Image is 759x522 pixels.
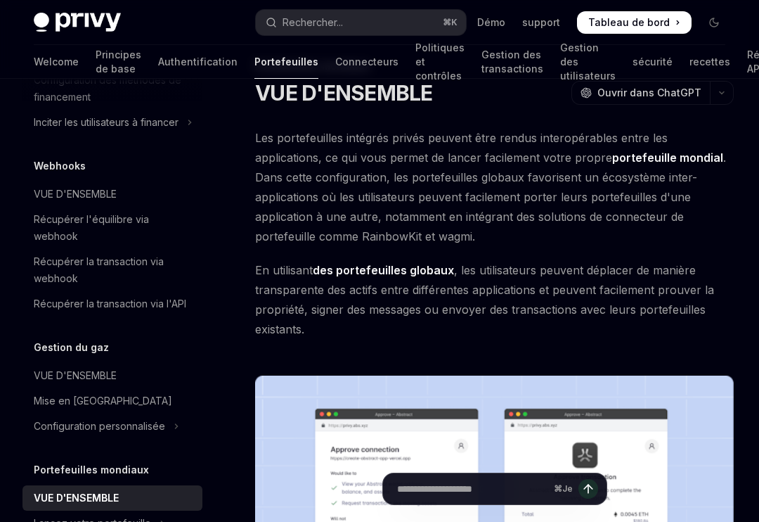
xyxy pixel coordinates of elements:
[34,295,186,312] div: Récupérer la transaction via l'API
[22,388,202,414] a: Mise en [GEOGRAPHIC_DATA]
[578,479,598,499] button: Envoyer un message
[481,45,543,79] a: Gestion des transactions
[612,151,723,165] strong: portefeuille mondial
[571,81,710,105] button: Ouvrir dans ChatGPT
[254,45,318,79] a: Portefeuilles
[96,45,141,79] a: Principes de base
[34,367,117,384] div: VUE D'ENSEMBLE
[34,114,179,131] div: Inciter les utilisateurs à financer
[283,14,343,31] div: Rechercher...
[443,17,458,28] span: ⌘K
[255,260,734,339] span: En utilisant , les utilisateurs peuvent déplacer de manière transparente des actifs entre différe...
[34,211,194,245] div: Récupérer l'équilibre via webhook
[313,263,454,277] strong: des portefeuilles globaux
[34,393,172,409] div: Mise en [GEOGRAPHIC_DATA]
[256,10,467,35] button: Recherche ouverte
[22,249,202,291] a: Récupérer la transaction via webhook
[477,15,505,30] a: Démo
[22,291,202,317] a: Récupérer la transaction via l'API
[34,45,79,79] a: Welcome
[632,45,673,79] a: sécurité
[34,418,165,435] div: Configuration personnalisée
[22,363,202,388] a: VUE D'ENSEMBLE
[158,45,238,79] a: Authentification
[689,45,730,79] a: recettes
[22,485,202,511] a: VUE D'ENSEMBLE
[34,461,149,478] h5: Portefeuilles mondiaux
[22,207,202,249] a: Récupérer l'équilibre via webhook
[577,11,692,34] a: Tableau de bord
[597,86,701,100] span: Ouvrir dans ChatGPT
[703,11,725,34] button: Basculer le mode sombre
[34,13,121,32] img: logo sombre
[34,339,109,356] h5: Gestion du gaz
[560,45,616,79] a: Gestion des utilisateurs
[415,45,465,79] a: Politiques et contrôles
[22,110,202,135] button: Basculer la section Inviter les utilisateurs à financer
[34,490,119,507] div: VUE D'ENSEMBLE
[34,158,86,174] h5: Webhooks
[522,15,560,30] a: support
[34,253,194,287] div: Récupérer la transaction via webhook
[335,45,398,79] a: Connecteurs
[255,128,734,246] span: Les portefeuilles intégrés privés peuvent être rendus interopérables entre les applications, ce q...
[255,80,433,106] h1: VUE D'ENSEMBLE
[34,186,117,203] div: VUE D'ENSEMBLE
[588,15,670,30] span: Tableau de bord
[22,182,202,207] a: VUE D'ENSEMBLE
[22,414,202,439] button: Basculer la section Configuration personnalisée
[397,473,548,504] input: Poser une question...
